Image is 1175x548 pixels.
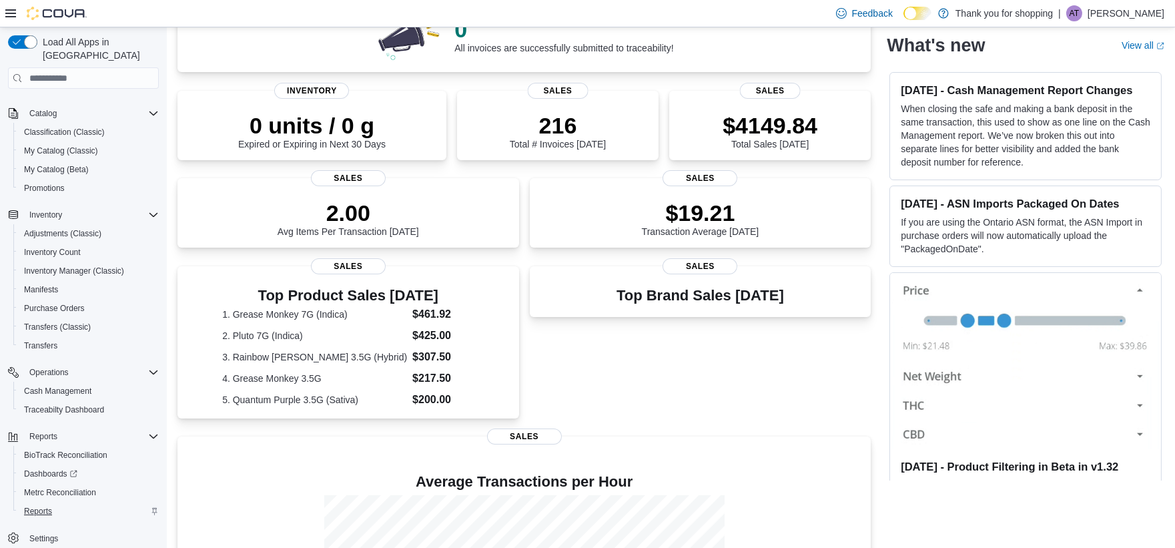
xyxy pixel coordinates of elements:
dd: $307.50 [412,349,474,365]
dt: 1. Grease Monkey 7G (Indica) [222,308,407,321]
a: Traceabilty Dashboard [19,402,109,418]
p: When closing the safe and making a bank deposit in the same transaction, this used to show as one... [901,102,1150,169]
dt: 2. Pluto 7G (Indica) [222,329,407,342]
dt: 5. Quantum Purple 3.5G (Sativa) [222,393,407,406]
a: Inventory Manager (Classic) [19,263,129,279]
div: Total Sales [DATE] [723,112,817,150]
span: Feedback [852,7,893,20]
span: Dark Mode [903,20,904,21]
button: Inventory Manager (Classic) [13,262,164,280]
a: Adjustments (Classic) [19,226,107,242]
button: Reports [13,502,164,521]
span: Manifests [19,282,159,298]
p: 0 [454,16,673,43]
span: Promotions [24,183,65,194]
button: Inventory Count [13,243,164,262]
h2: What's new [887,35,985,56]
a: Cash Management [19,383,97,399]
button: Cash Management [13,382,164,400]
h3: Top Product Sales [DATE] [222,288,474,304]
button: BioTrack Reconciliation [13,446,164,465]
span: Sales [487,429,562,445]
span: BioTrack Reconciliation [24,450,107,461]
span: Operations [29,367,69,378]
span: Purchase Orders [24,303,85,314]
button: Settings [3,529,164,548]
a: Purchase Orders [19,300,90,316]
span: Settings [24,530,159,547]
span: Promotions [19,180,159,196]
span: Sales [528,83,589,99]
span: Inventory Count [19,244,159,260]
div: Total # Invoices [DATE] [510,112,606,150]
p: $4149.84 [723,112,817,139]
span: Catalog [24,105,159,121]
button: Inventory [3,206,164,224]
span: My Catalog (Beta) [19,162,159,178]
dt: 4. Grease Monkey 3.5G [222,372,407,385]
h4: Average Transactions per Hour [188,474,860,490]
p: 2.00 [278,200,419,226]
span: Classification (Classic) [19,124,159,140]
input: Dark Mode [903,7,931,21]
div: Expired or Expiring in Next 30 Days [238,112,386,150]
img: 0 [375,8,444,61]
p: | [1058,5,1061,21]
div: All invoices are successfully submitted to traceability! [454,16,673,53]
a: Reports [19,503,57,519]
span: Sales [740,83,801,99]
button: My Catalog (Beta) [13,160,164,179]
a: My Catalog (Beta) [19,162,94,178]
span: Classification (Classic) [24,127,105,138]
h3: Top Brand Sales [DATE] [617,288,784,304]
span: Traceabilty Dashboard [24,404,104,415]
div: Transaction Average [DATE] [642,200,759,237]
a: BioTrack Reconciliation [19,447,113,463]
div: Avg Items Per Transaction [DATE] [278,200,419,237]
span: Reports [24,506,52,517]
a: Transfers [19,338,63,354]
a: Classification (Classic) [19,124,110,140]
button: Purchase Orders [13,299,164,318]
a: Dashboards [13,465,164,483]
span: Sales [311,170,386,186]
span: Catalog [29,108,57,119]
span: Transfers (Classic) [19,319,159,335]
svg: External link [1156,42,1164,50]
p: [PERSON_NAME] [1088,5,1164,21]
a: Inventory Count [19,244,86,260]
button: My Catalog (Classic) [13,142,164,160]
span: My Catalog (Classic) [24,146,98,156]
button: Catalog [3,104,164,123]
button: Operations [24,364,74,380]
span: Dashboards [24,469,77,479]
p: $19.21 [642,200,759,226]
h3: [DATE] - ASN Imports Packaged On Dates [901,197,1150,210]
span: Sales [663,170,737,186]
button: Metrc Reconciliation [13,483,164,502]
span: Inventory Count [24,247,81,258]
span: Transfers [19,338,159,354]
span: Adjustments (Classic) [19,226,159,242]
div: Alfred Torres [1066,5,1082,21]
button: Transfers [13,336,164,355]
dd: $461.92 [412,306,474,322]
span: Cash Management [19,383,159,399]
span: Inventory [274,83,349,99]
span: Traceabilty Dashboard [19,402,159,418]
h3: [DATE] - Cash Management Report Changes [901,83,1150,97]
span: Reports [24,429,159,445]
span: Load All Apps in [GEOGRAPHIC_DATA] [37,35,159,62]
span: Dashboards [19,466,159,482]
span: BioTrack Reconciliation [19,447,159,463]
img: Cova [27,7,87,20]
span: Reports [29,431,57,442]
span: Adjustments (Classic) [24,228,101,239]
span: Sales [311,258,386,274]
h3: [DATE] - Product Filtering in Beta in v1.32 [901,460,1150,473]
span: Reports [19,503,159,519]
span: Purchase Orders [19,300,159,316]
span: Metrc Reconciliation [24,487,96,498]
span: Transfers (Classic) [24,322,91,332]
span: Operations [24,364,159,380]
